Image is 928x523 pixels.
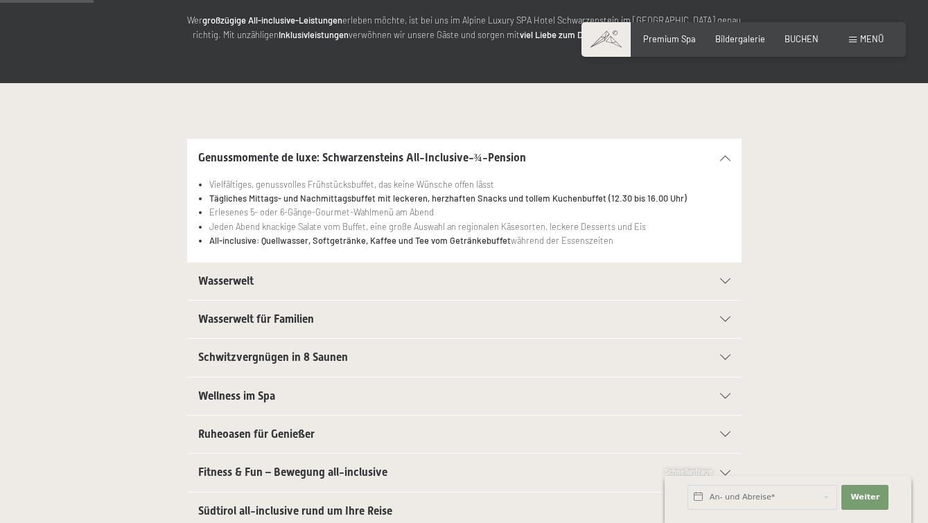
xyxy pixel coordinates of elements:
[209,233,730,247] li: während der Essenszeiten
[209,193,687,204] strong: Tägliches Mittags- und Nachmittagsbuffet mit leckeren, herzhaften Snacks und tollem Kuchenbuffet ...
[209,235,511,246] strong: All-inclusive: Quellwasser, Softgetränke, Kaffee und Tee vom Getränkebuffet
[198,274,254,287] span: Wasserwelt
[665,468,712,476] span: Schnellanfrage
[202,15,342,26] strong: großzügige All-inclusive-Leistungen
[187,13,742,42] p: Wer erleben möchte, ist bei uns im Alpine Luxury SPA Hotel Schwarzenstein im [GEOGRAPHIC_DATA] ge...
[198,151,526,164] span: Genussmomente de luxe: Schwarzensteins All-Inclusive-¾-Pension
[785,33,818,44] a: BUCHEN
[209,220,730,233] li: Jeden Abend knackige Salate vom Buffet, eine große Auswahl an regionalen Käsesorten, leckere Dess...
[198,504,392,517] span: Südtirol all-inclusive rund um Ihre Reise
[850,492,879,503] span: Weiter
[198,389,275,402] span: Wellness im Spa
[209,177,730,191] li: Vielfältiges, genussvolles Frühstücksbuffet, das keine Wünsche offen lässt
[198,466,387,479] span: Fitness & Fun – Bewegung all-inclusive
[209,205,730,219] li: Erlesenes 5- oder 6-Gänge-Gourmet-Wahlmenü am Abend
[198,351,348,364] span: Schwitzvergnügen in 8 Saunen
[520,29,600,40] strong: viel Liebe zum Detail
[198,312,314,326] span: Wasserwelt für Familien
[860,33,884,44] span: Menü
[279,29,349,40] strong: Inklusivleistungen
[643,33,696,44] a: Premium Spa
[198,427,315,441] span: Ruheoasen für Genießer
[715,33,765,44] a: Bildergalerie
[841,485,888,510] button: Weiter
